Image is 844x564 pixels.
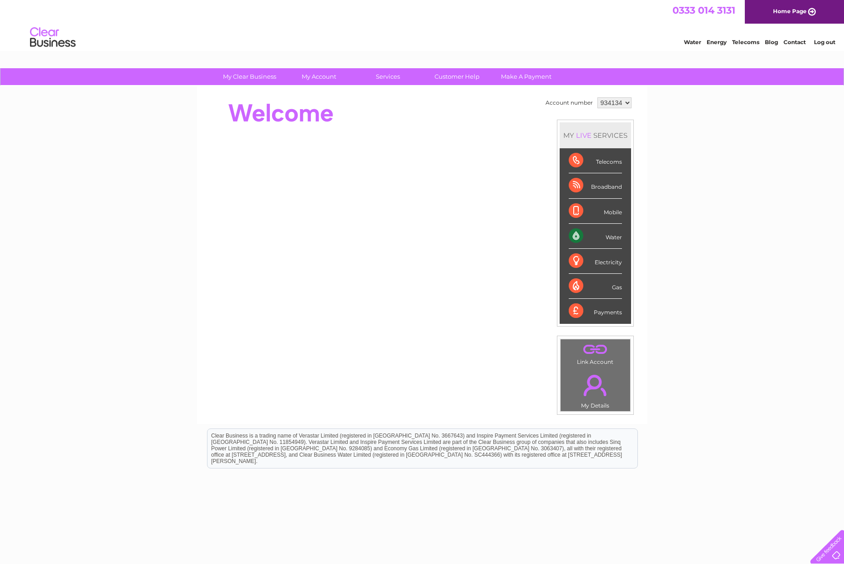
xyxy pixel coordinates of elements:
a: Contact [783,39,806,45]
div: Water [569,224,622,249]
a: 0333 014 3131 [672,5,735,16]
a: Log out [814,39,835,45]
div: MY SERVICES [560,122,631,148]
a: Customer Help [419,68,495,85]
a: Make A Payment [489,68,564,85]
div: LIVE [574,131,593,140]
a: Telecoms [732,39,759,45]
div: Clear Business is a trading name of Verastar Limited (registered in [GEOGRAPHIC_DATA] No. 3667643... [207,5,637,44]
a: Services [350,68,425,85]
td: Account number [543,95,595,111]
a: . [563,369,628,401]
td: Link Account [560,339,631,368]
div: Gas [569,274,622,299]
a: My Clear Business [212,68,287,85]
div: Broadband [569,173,622,198]
div: Payments [569,299,622,323]
a: Water [684,39,701,45]
a: Energy [707,39,727,45]
td: My Details [560,367,631,412]
div: Mobile [569,199,622,224]
div: Electricity [569,249,622,274]
img: logo.png [30,24,76,51]
a: . [563,342,628,358]
div: Telecoms [569,148,622,173]
a: My Account [281,68,356,85]
a: Blog [765,39,778,45]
